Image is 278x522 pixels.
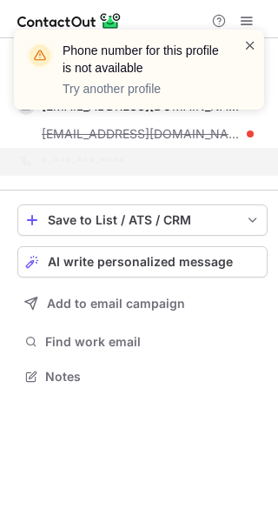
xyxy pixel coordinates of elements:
div: Save to List / ATS / CRM [48,213,237,227]
button: AI write personalized message [17,246,268,278]
span: Notes [45,369,261,385]
span: AI write personalized message [48,255,233,269]
button: Notes [17,365,268,389]
img: warning [26,42,54,70]
button: Add to email campaign [17,288,268,319]
header: Phone number for this profile is not available [63,42,222,77]
span: Find work email [45,334,261,350]
p: Try another profile [63,80,222,97]
span: Add to email campaign [47,297,185,311]
img: ContactOut v5.3.10 [17,10,122,31]
button: save-profile-one-click [17,204,268,236]
button: Find work email [17,330,268,354]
